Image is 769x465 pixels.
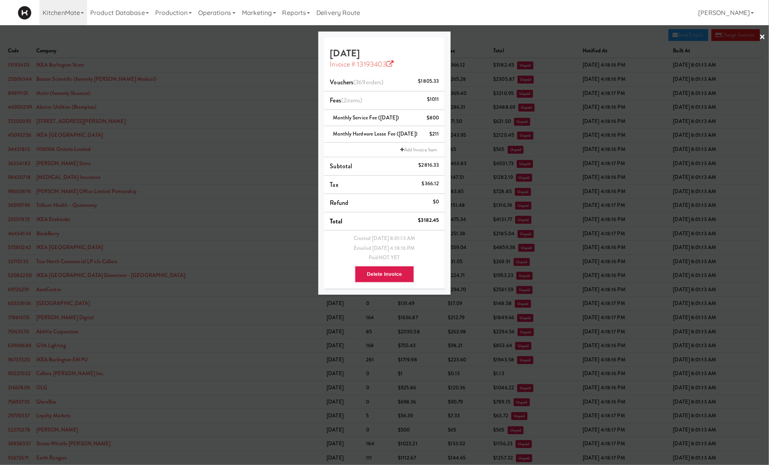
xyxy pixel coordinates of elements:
div: $800 [427,113,439,123]
div: $1805.33 [418,76,439,86]
span: Fees [330,96,362,105]
div: $366.12 [422,179,439,189]
div: $3182.45 [418,216,439,225]
img: Micromart [18,6,32,20]
span: Monthly Service Fee ([DATE]) [333,114,399,121]
ng-pluralize: items [346,96,360,105]
span: (2 ) [341,96,362,105]
span: Subtotal [330,162,353,171]
a: × [760,25,766,50]
li: Monthly Service Fee ([DATE])$800 [324,110,445,126]
div: Created [DATE] 8:01:13 AM [330,234,439,244]
button: Delete Invoice [355,266,414,283]
ng-pluralize: orders [366,78,382,87]
span: Monthly Hardware Lease Fee ([DATE]) [333,130,418,138]
span: Vouchers [330,78,384,87]
span: Tax [330,180,338,189]
div: Emailed [DATE] 4:18:16 PM [330,244,439,253]
li: Monthly Hardware Lease Fee ([DATE])$211 [324,126,445,143]
div: Paid [330,253,439,263]
div: $211 [429,129,439,139]
span: (369 ) [353,78,383,87]
a: Invoice # 13193403 [330,59,394,69]
div: $1011 [427,95,439,104]
span: Total [330,217,343,226]
h4: [DATE] [330,48,439,69]
div: $2816.33 [419,160,439,170]
span: NOT YET [379,254,400,261]
div: $0 [433,197,439,207]
span: Refund [330,198,349,207]
a: Add Invoice Item [399,146,439,154]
